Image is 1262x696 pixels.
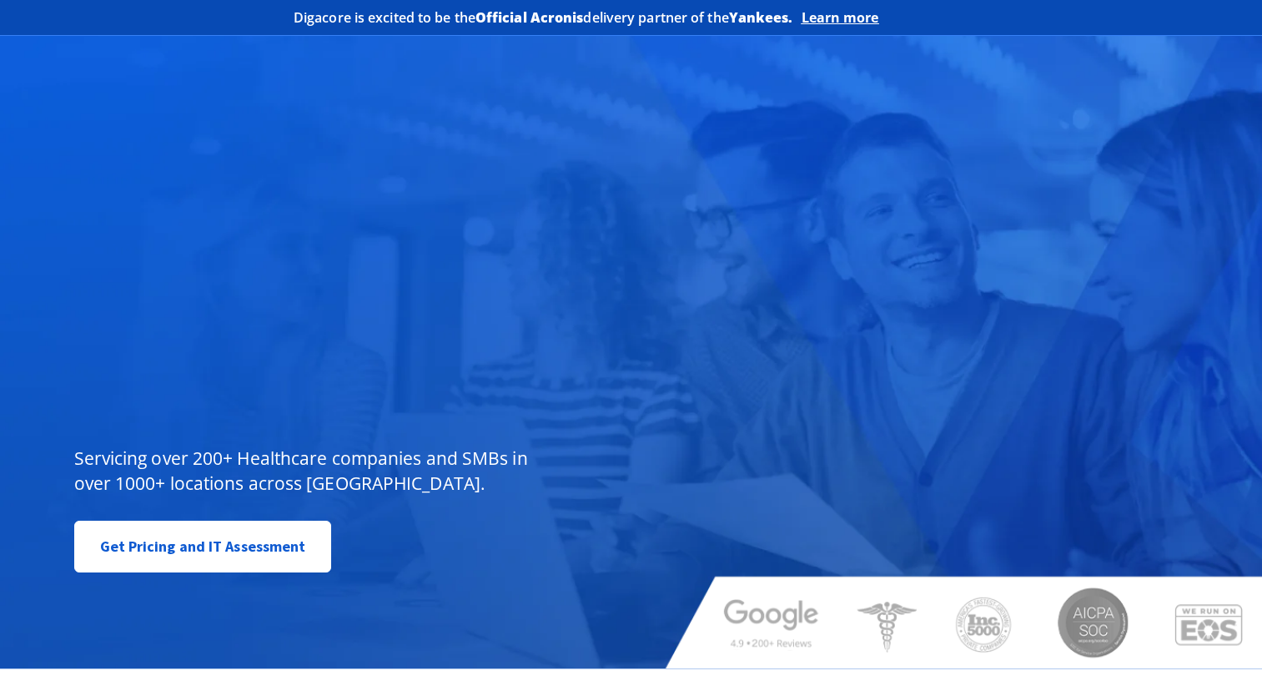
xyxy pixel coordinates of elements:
img: Acronis [887,5,969,29]
p: Servicing over 200+ Healthcare companies and SMBs in over 1000+ locations across [GEOGRAPHIC_DATA]. [74,446,540,496]
b: Yankees. [729,8,793,27]
span: Get Pricing and IT Assessment [100,530,306,563]
b: Official Acronis [475,8,584,27]
a: Learn more [802,9,879,26]
a: Get Pricing and IT Assessment [74,521,332,572]
h2: Digacore is excited to be the delivery partner of the [294,11,793,24]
